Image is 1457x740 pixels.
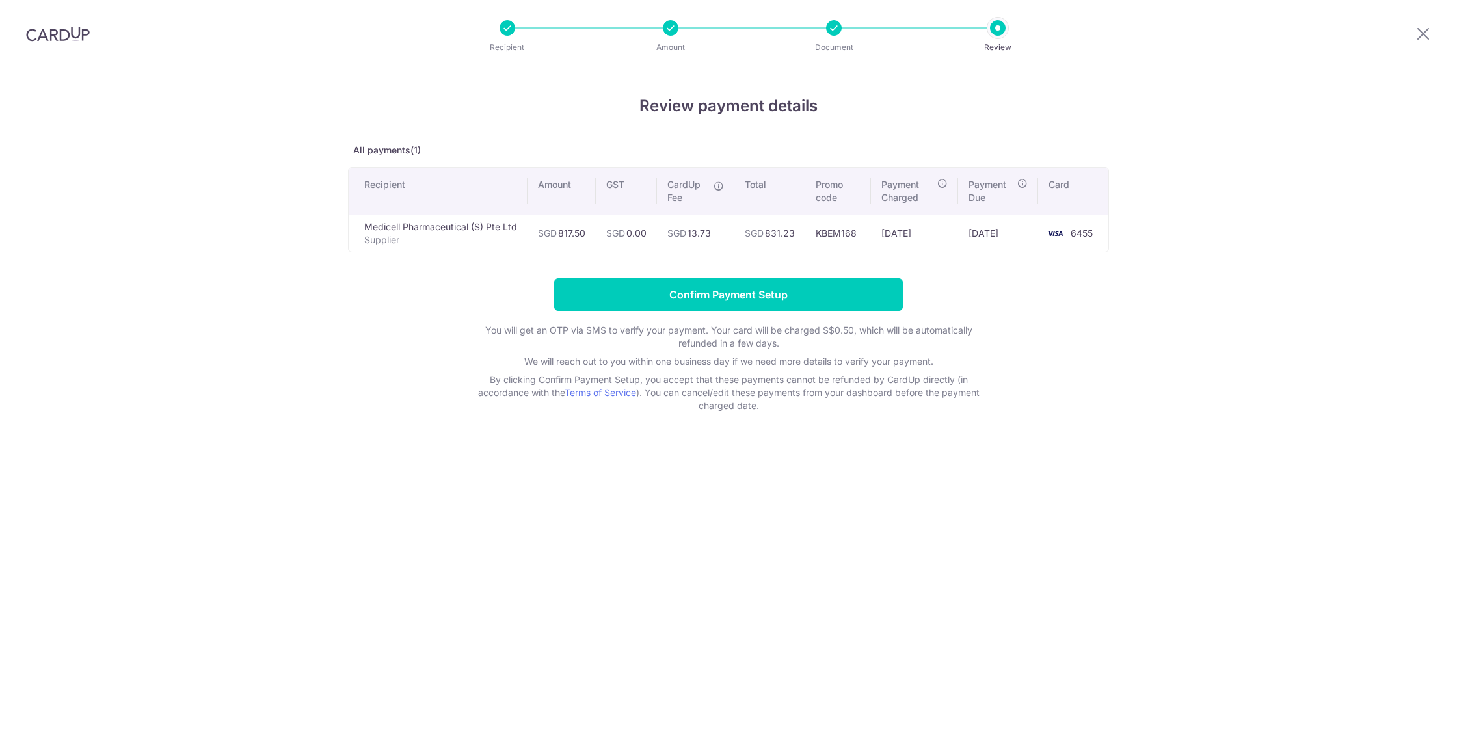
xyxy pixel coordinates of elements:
h4: Review payment details [348,94,1109,118]
th: Total [734,168,805,215]
th: GST [596,168,657,215]
p: Recipient [459,41,555,54]
td: 0.00 [596,215,657,252]
img: <span class="translation_missing" title="translation missing: en.account_steps.new_confirm_form.b... [1042,226,1068,241]
td: KBEM168 [805,215,871,252]
a: Terms of Service [565,387,636,398]
img: CardUp [26,26,90,42]
span: Payment Due [969,178,1013,204]
td: 817.50 [528,215,596,252]
span: SGD [606,228,625,239]
th: Card [1038,168,1108,215]
span: CardUp Fee [667,178,707,204]
td: [DATE] [871,215,958,252]
p: You will get an OTP via SMS to verify your payment. Your card will be charged S$0.50, which will ... [468,324,989,350]
p: We will reach out to you within one business day if we need more details to verify your payment. [468,355,989,368]
td: 13.73 [657,215,734,252]
td: Medicell Pharmaceutical (S) Pte Ltd [349,215,528,252]
span: SGD [538,228,557,239]
input: Confirm Payment Setup [554,278,903,311]
p: All payments(1) [348,144,1109,157]
td: [DATE] [958,215,1038,252]
th: Amount [528,168,596,215]
p: Amount [622,41,719,54]
th: Promo code [805,168,871,215]
p: Document [786,41,882,54]
span: SGD [667,228,686,239]
span: SGD [745,228,764,239]
th: Recipient [349,168,528,215]
td: 831.23 [734,215,805,252]
span: Payment Charged [881,178,933,204]
p: Review [950,41,1046,54]
iframe: Opens a widget where you can find more information [1373,701,1444,733]
p: Supplier [364,233,517,246]
span: 6455 [1071,228,1093,239]
p: By clicking Confirm Payment Setup, you accept that these payments cannot be refunded by CardUp di... [468,373,989,412]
